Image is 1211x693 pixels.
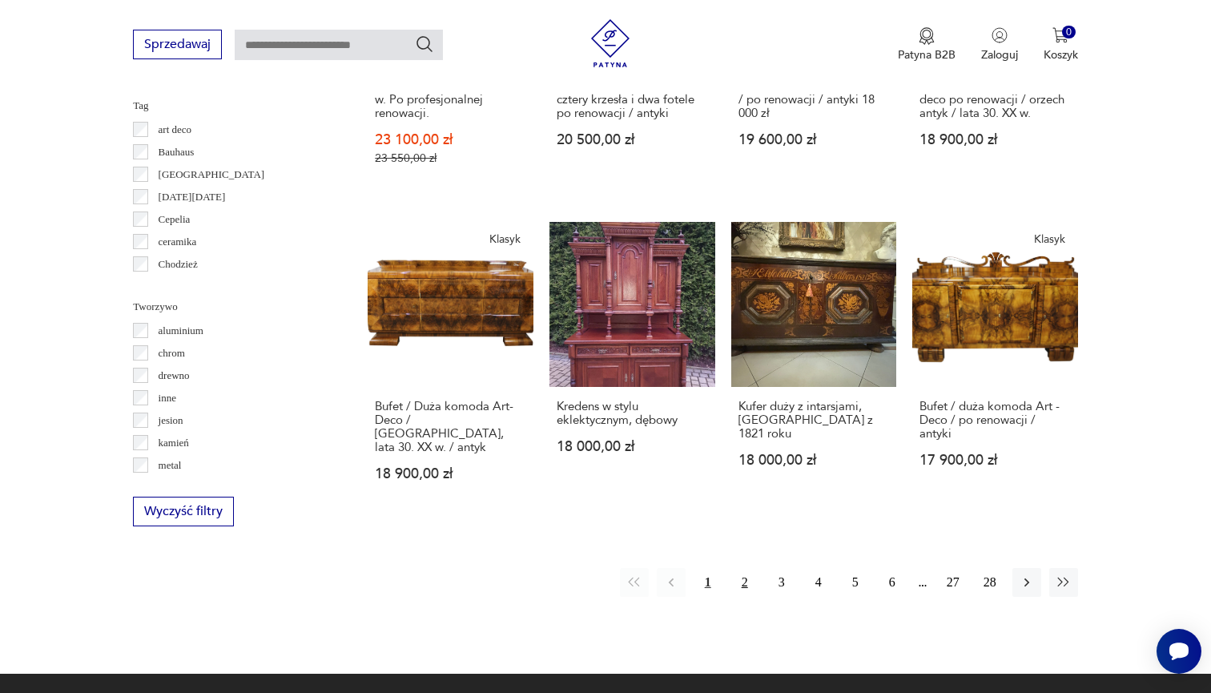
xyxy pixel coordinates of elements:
a: KlasykBufet / duża komoda Art - Deco / po renowacji / antykiBufet / duża komoda Art - Deco / po r... [912,222,1078,513]
h3: Antyk, sypialnia z lat 40. XX w. Po profesjonalnej renowacji. [375,79,526,120]
p: Tworzywo [133,298,329,316]
p: [GEOGRAPHIC_DATA] [159,166,265,183]
img: Ikona koszyka [1052,27,1068,43]
p: Patyna B2B [898,47,956,62]
a: Kredens w stylu eklektycznym, dębowyKredens w stylu eklektycznym, dębowy18 000,00 zł [549,222,715,513]
button: 4 [804,568,833,597]
p: chrom [159,344,185,362]
p: 18 900,00 zł [375,467,526,481]
button: Wyczyść filtry [133,497,234,526]
a: KlasykBufet / Duża komoda Art-Deco / Polska, lata 30. XX w. / antykBufet / Duża komoda Art-Deco /... [368,222,533,513]
p: palisander [159,479,201,497]
img: Ikonka użytkownika [992,27,1008,43]
h3: Kredens w stylu eklektycznym, dębowy [557,400,708,427]
p: drewno [159,367,190,385]
img: Ikona medalu [919,27,935,45]
p: Zaloguj [981,47,1018,62]
p: Ćmielów [159,278,197,296]
button: Zaloguj [981,27,1018,62]
p: [DATE][DATE] [159,188,226,206]
p: 23 550,00 zł [375,151,526,165]
button: 2 [730,568,759,597]
p: kamień [159,434,189,452]
iframe: Smartsupp widget button [1157,629,1201,674]
p: 18 000,00 zł [557,440,708,453]
a: Sprzedawaj [133,40,222,51]
button: 0Koszyk [1044,27,1078,62]
p: Cepelia [159,211,191,228]
p: metal [159,457,182,474]
h3: Bufet / duża komoda Art - Deco / po renowacji / antyki [919,400,1071,441]
h3: Owalny, rozkładany stół, cztery krzesła i dwa fotele po renowacji / antyki [557,79,708,120]
button: Szukaj [415,34,434,54]
p: inne [159,389,176,407]
p: Chodzież [159,256,198,273]
button: Sprzedawaj [133,30,222,59]
p: Bauhaus [159,143,195,161]
a: Kufer duży z intarsjami, Austria z 1821 rokuKufer duży z intarsjami, [GEOGRAPHIC_DATA] z 1821 rok... [731,222,897,513]
p: 20 500,00 zł [557,133,708,147]
p: 18 000,00 zł [738,453,890,467]
p: jesion [159,412,183,429]
button: 3 [767,568,796,597]
p: Tag [133,97,329,115]
button: 1 [694,568,722,597]
a: Ikona medaluPatyna B2B [898,27,956,62]
h3: Bufet / Duża komoda Art-Deco / [GEOGRAPHIC_DATA], lata 30. XX w. / antyk [375,400,526,454]
img: Patyna - sklep z meblami i dekoracjami vintage [586,19,634,67]
p: 19 600,00 zł [738,133,890,147]
p: 18 900,00 zł [919,133,1071,147]
button: 5 [841,568,870,597]
button: Patyna B2B [898,27,956,62]
p: Koszyk [1044,47,1078,62]
button: 27 [939,568,968,597]
h3: Kufer duży z intarsjami, [GEOGRAPHIC_DATA] z 1821 roku [738,400,890,441]
div: 0 [1062,26,1076,39]
p: 23 100,00 zł [375,133,526,147]
p: 17 900,00 zł [919,453,1071,467]
p: ceramika [159,233,197,251]
p: aluminium [159,322,203,340]
h3: Stół i 8 krzeseł / Art - Deco / po renowacji / antyki 18 000 zł [738,79,890,120]
p: art deco [159,121,192,139]
button: 6 [878,568,907,597]
h3: Ekskluzywna biblioteka art-deco po renowacji / orzech antyk / lata 30. XX w. [919,79,1071,120]
button: 28 [976,568,1004,597]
